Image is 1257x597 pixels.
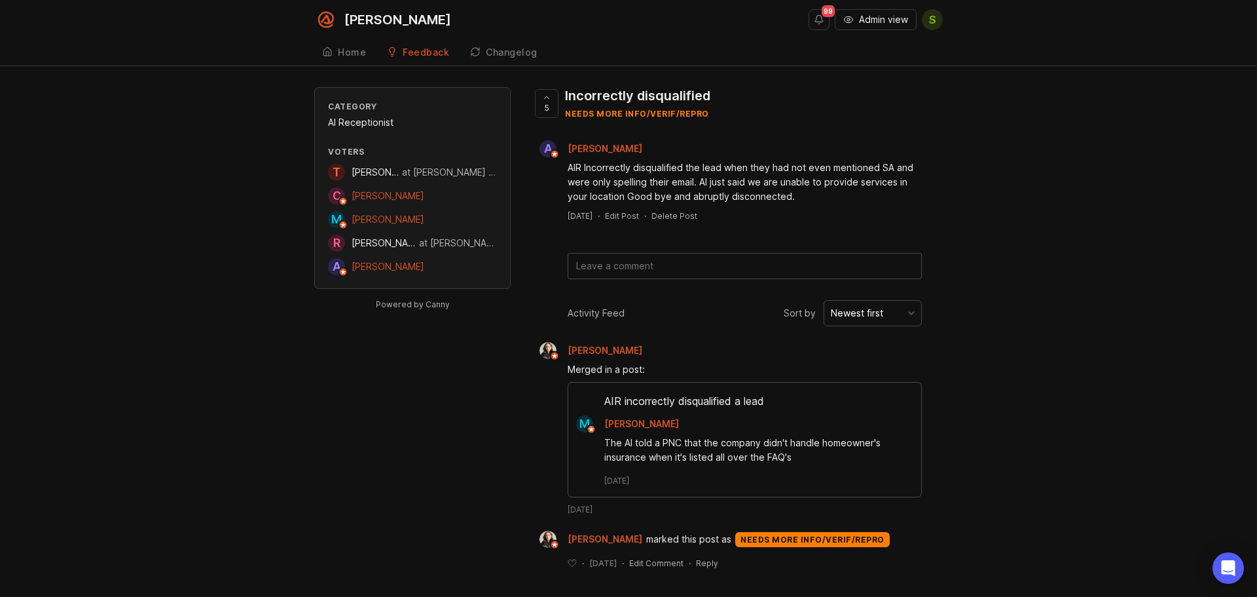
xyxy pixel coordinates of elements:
[328,164,345,181] div: T
[314,8,338,31] img: Smith.ai logo
[545,102,549,113] span: 5
[565,108,710,119] div: needs more info/verif/repro
[568,415,689,433] a: M[PERSON_NAME]
[1212,552,1244,584] div: Open Intercom Messenger
[403,48,449,57] div: Feedback
[462,39,545,66] a: Changelog
[568,306,625,320] div: Activity Feed
[605,210,639,221] div: Edit Post
[539,531,556,548] img: Ysabelle Eugenio
[352,190,424,201] span: [PERSON_NAME]
[338,220,348,230] img: member badge
[784,306,816,320] span: Sort by
[328,211,345,228] div: M
[328,187,345,204] div: C
[831,306,883,320] div: Newest first
[338,267,348,277] img: member badge
[328,258,345,275] div: A
[568,161,922,204] div: AIR Incorrectly disqualified the lead when they had not even mentioned SA and were only spelling ...
[352,261,424,272] span: [PERSON_NAME]
[352,214,424,225] span: [PERSON_NAME]
[822,5,835,17] span: 99
[604,475,629,486] time: [DATE]
[604,436,900,465] div: The AI told a PNC that the company didn't handle homeowner's insurance when it's listed all over ...
[568,362,922,377] div: Merged in a post:
[859,13,908,26] span: Admin view
[338,197,348,206] img: member badge
[338,48,366,57] div: Home
[532,531,646,548] a: Ysabelle Eugenio[PERSON_NAME]
[328,258,424,275] a: A[PERSON_NAME]
[568,504,592,515] time: [DATE]
[379,39,457,66] a: Feedback
[328,164,497,181] a: T[PERSON_NAME]at [PERSON_NAME] Law Offices
[696,558,718,569] div: Reply
[629,558,683,569] div: Edit Comment
[535,89,558,118] button: 5
[622,558,624,569] div: ·
[582,558,584,569] div: ·
[550,351,560,361] img: member badge
[568,532,642,547] span: [PERSON_NAME]
[735,532,890,547] div: needs more info/verif/repro
[651,210,697,221] div: Delete Post
[689,558,691,569] div: ·
[328,115,497,130] div: AI Receptionist
[568,143,642,154] span: [PERSON_NAME]
[587,425,596,434] img: member badge
[835,9,917,30] button: Admin view
[328,146,497,157] div: Voters
[314,39,374,66] a: Home
[568,211,592,221] time: [DATE]
[922,9,943,30] button: S
[565,87,710,105] div: Incorrectly disqualified
[539,140,556,157] div: A
[532,342,653,359] a: Ysabelle Eugenio[PERSON_NAME]
[576,415,593,433] div: M
[344,13,451,26] div: [PERSON_NAME]
[419,236,497,250] div: at [PERSON_NAME]
[328,211,424,228] a: M[PERSON_NAME]
[352,166,424,178] span: [PERSON_NAME]
[604,418,679,429] span: [PERSON_NAME]
[328,235,497,252] a: R[PERSON_NAME]at [PERSON_NAME]
[646,532,731,547] span: marked this post as
[328,101,497,112] div: Category
[550,149,560,159] img: member badge
[929,12,936,28] span: S
[568,345,642,356] span: [PERSON_NAME]
[550,540,560,550] img: member badge
[352,237,424,248] span: [PERSON_NAME]
[539,342,556,359] img: Ysabelle Eugenio
[402,165,497,180] div: at [PERSON_NAME] Law Offices
[598,210,600,221] div: ·
[809,9,829,30] button: Notifications
[328,187,424,204] a: C[PERSON_NAME]
[589,558,617,568] time: [DATE]
[532,140,653,157] a: A[PERSON_NAME]
[644,210,646,221] div: ·
[328,235,345,252] div: R
[486,48,537,57] div: Changelog
[374,297,452,312] a: Powered by Canny
[568,393,921,415] div: AIR incorrectly disqualified a lead
[568,210,592,221] a: [DATE]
